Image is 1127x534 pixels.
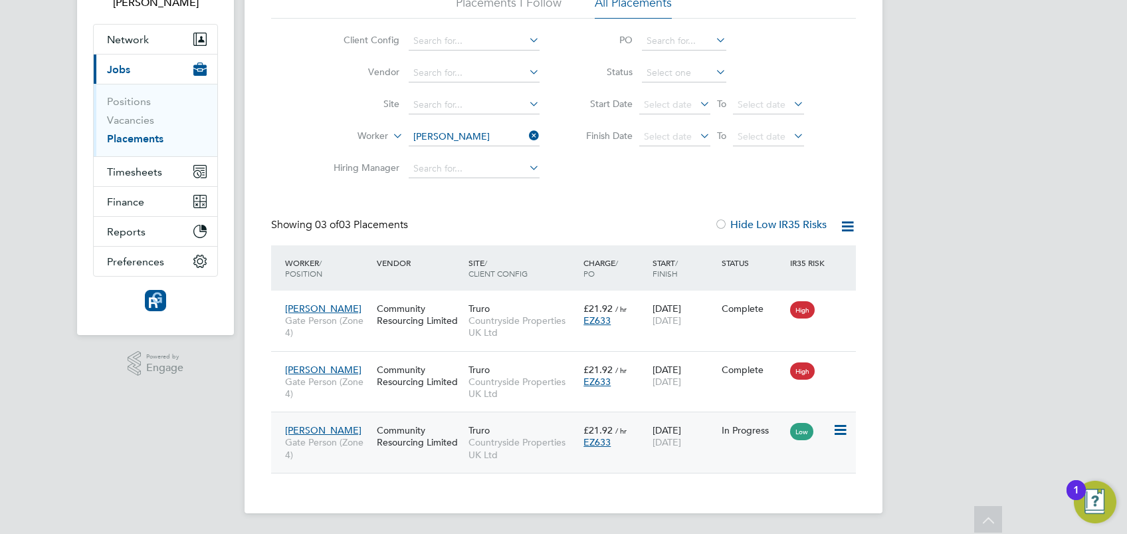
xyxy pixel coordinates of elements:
[583,376,611,388] span: EZ633
[615,426,627,436] span: / hr
[107,63,130,76] span: Jobs
[790,301,815,319] span: High
[738,98,785,110] span: Select date
[409,32,540,51] input: Search for...
[94,55,217,84] button: Jobs
[145,290,166,311] img: resourcinggroup-logo-retina.png
[93,290,218,311] a: Go to home page
[644,130,692,142] span: Select date
[373,418,465,455] div: Community Resourcing Limited
[409,128,540,146] input: Search for...
[373,251,465,275] div: Vendor
[315,218,339,231] span: 03 of
[1074,481,1116,523] button: Open Resource Center, 1 new notification
[722,364,784,376] div: Complete
[285,315,370,338] span: Gate Person (Zone 4)
[285,436,370,460] span: Gate Person (Zone 4)
[642,64,726,82] input: Select one
[94,247,217,276] button: Preferences
[468,364,490,376] span: Truro
[573,98,633,110] label: Start Date
[468,257,528,279] span: / Client Config
[373,296,465,333] div: Community Resourcing Limited
[94,217,217,246] button: Reports
[653,257,678,279] span: / Finish
[714,218,827,231] label: Hide Low IR35 Risks
[409,160,540,178] input: Search for...
[790,362,815,380] span: High
[94,187,217,216] button: Finance
[468,436,577,460] span: Countryside Properties UK Ltd
[107,132,163,145] a: Placements
[580,251,649,285] div: Charge
[583,424,613,436] span: £21.92
[790,423,813,440] span: Low
[615,365,627,375] span: / hr
[107,114,154,126] a: Vacancies
[642,32,726,51] input: Search for...
[468,315,577,338] span: Countryside Properties UK Ltd
[146,351,183,362] span: Powered by
[644,98,692,110] span: Select date
[94,25,217,54] button: Network
[107,255,164,268] span: Preferences
[649,418,718,455] div: [DATE]
[653,315,681,327] span: [DATE]
[282,251,373,285] div: Worker
[583,315,611,327] span: EZ633
[649,251,718,285] div: Start
[583,436,611,448] span: EZ633
[107,33,149,46] span: Network
[583,303,613,315] span: £21.92
[94,84,217,156] div: Jobs
[146,362,183,374] span: Engage
[718,251,787,275] div: Status
[583,364,613,376] span: £21.92
[468,303,490,315] span: Truro
[323,34,399,46] label: Client Config
[653,376,681,388] span: [DATE]
[107,196,144,208] span: Finance
[312,130,388,143] label: Worker
[713,95,730,112] span: To
[373,357,465,394] div: Community Resourcing Limited
[285,257,322,279] span: / Position
[787,251,833,275] div: IR35 Risk
[468,376,577,400] span: Countryside Properties UK Ltd
[323,162,399,174] label: Hiring Manager
[285,364,361,376] span: [PERSON_NAME]
[615,304,627,314] span: / hr
[573,34,633,46] label: PO
[323,98,399,110] label: Site
[315,218,408,231] span: 03 Placements
[468,424,490,436] span: Truro
[409,96,540,114] input: Search for...
[738,130,785,142] span: Select date
[107,95,151,108] a: Positions
[583,257,618,279] span: / PO
[713,127,730,144] span: To
[653,436,681,448] span: [DATE]
[1073,490,1079,507] div: 1
[107,225,146,238] span: Reports
[409,64,540,82] input: Search for...
[649,357,718,394] div: [DATE]
[573,130,633,142] label: Finish Date
[285,376,370,400] span: Gate Person (Zone 4)
[573,66,633,78] label: Status
[128,351,184,376] a: Powered byEngage
[282,356,856,368] a: [PERSON_NAME]Gate Person (Zone 4)Community Resourcing LimitedTruroCountryside Properties UK Ltd£2...
[465,251,580,285] div: Site
[285,303,361,315] span: [PERSON_NAME]
[649,296,718,333] div: [DATE]
[285,424,361,436] span: [PERSON_NAME]
[107,166,162,178] span: Timesheets
[282,417,856,428] a: [PERSON_NAME]Gate Person (Zone 4)Community Resourcing LimitedTruroCountryside Properties UK Ltd£2...
[323,66,399,78] label: Vendor
[282,295,856,307] a: [PERSON_NAME]Gate Person (Zone 4)Community Resourcing LimitedTruroCountryside Properties UK Ltd£2...
[722,303,784,315] div: Complete
[271,218,411,232] div: Showing
[722,424,784,436] div: In Progress
[94,157,217,186] button: Timesheets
